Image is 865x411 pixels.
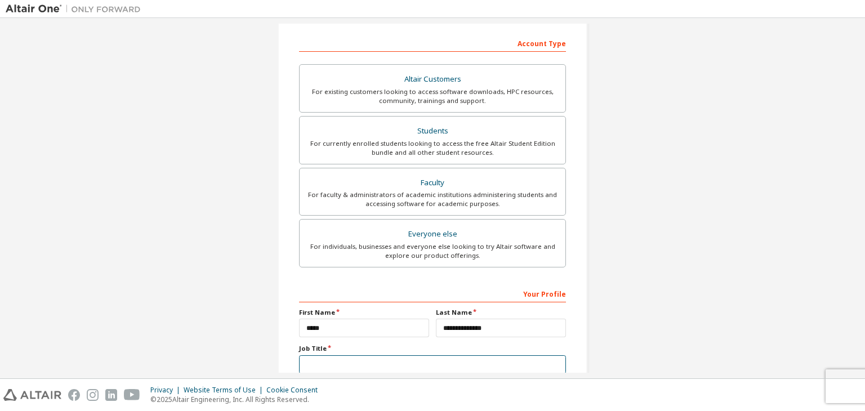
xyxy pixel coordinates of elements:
[299,308,429,317] label: First Name
[306,123,559,139] div: Students
[299,284,566,302] div: Your Profile
[6,3,146,15] img: Altair One
[436,308,566,317] label: Last Name
[87,389,99,401] img: instagram.svg
[306,72,559,87] div: Altair Customers
[299,344,566,353] label: Job Title
[306,87,559,105] div: For existing customers looking to access software downloads, HPC resources, community, trainings ...
[68,389,80,401] img: facebook.svg
[150,386,184,395] div: Privacy
[306,139,559,157] div: For currently enrolled students looking to access the free Altair Student Edition bundle and all ...
[306,226,559,242] div: Everyone else
[184,386,266,395] div: Website Terms of Use
[124,389,140,401] img: youtube.svg
[150,395,324,404] p: © 2025 Altair Engineering, Inc. All Rights Reserved.
[306,190,559,208] div: For faculty & administrators of academic institutions administering students and accessing softwa...
[306,175,559,191] div: Faculty
[266,386,324,395] div: Cookie Consent
[306,242,559,260] div: For individuals, businesses and everyone else looking to try Altair software and explore our prod...
[3,389,61,401] img: altair_logo.svg
[299,34,566,52] div: Account Type
[105,389,117,401] img: linkedin.svg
